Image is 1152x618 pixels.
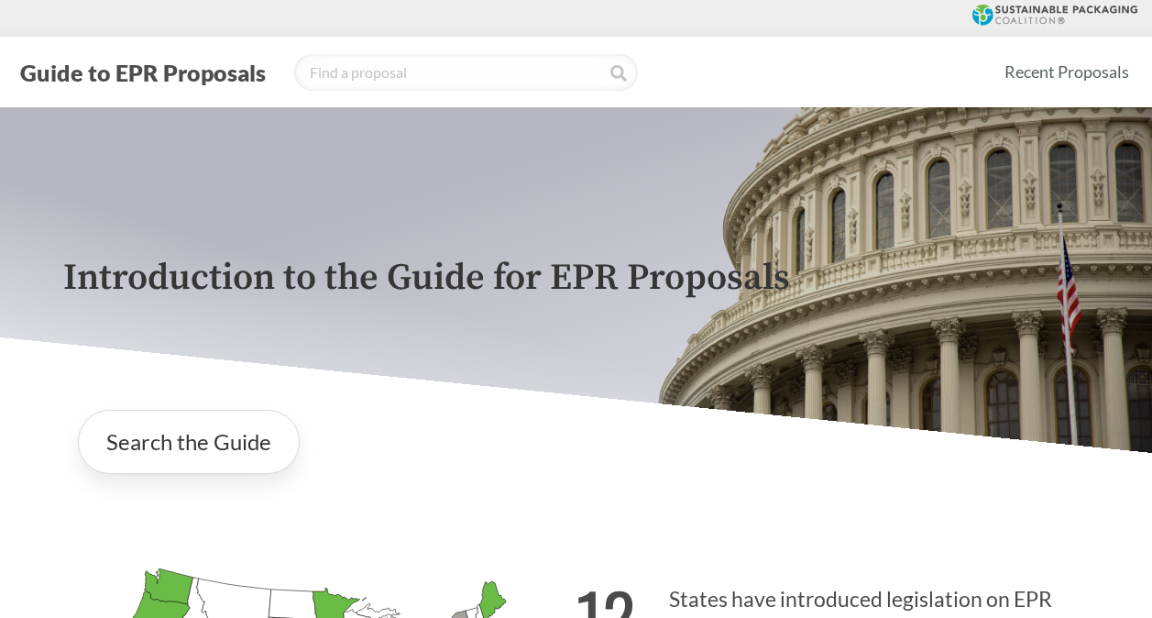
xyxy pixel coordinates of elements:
[78,410,300,474] a: Search the Guide
[294,54,638,91] input: Find a proposal
[63,258,1090,299] p: Introduction to the Guide for EPR Proposals
[996,51,1137,93] a: Recent Proposals
[15,58,271,87] button: Guide to EPR Proposals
